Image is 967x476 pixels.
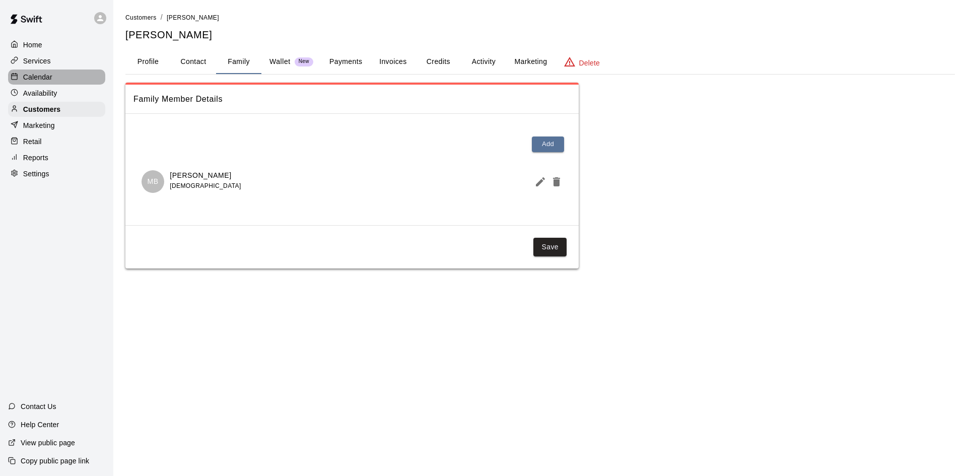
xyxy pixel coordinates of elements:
a: Customers [125,13,157,21]
button: Credits [416,50,461,74]
p: Wallet [269,56,291,67]
a: Settings [8,166,105,181]
span: [DEMOGRAPHIC_DATA] [170,182,241,189]
p: Copy public page link [21,456,89,466]
button: Payments [321,50,370,74]
p: Reports [23,153,48,163]
p: Help Center [21,420,59,430]
a: Home [8,37,105,52]
p: Home [23,40,42,50]
p: Availability [23,88,57,98]
button: Marketing [506,50,555,74]
button: Edit Member [530,172,546,192]
a: Availability [8,86,105,101]
a: Services [8,53,105,69]
span: Family Member Details [133,93,571,106]
button: Family [216,50,261,74]
p: Marketing [23,120,55,130]
h5: [PERSON_NAME] [125,28,955,42]
button: Activity [461,50,506,74]
button: Profile [125,50,171,74]
p: View public page [21,438,75,448]
p: Contact Us [21,401,56,412]
a: Customers [8,102,105,117]
button: Delete [546,172,563,192]
button: Add [532,137,564,152]
span: [PERSON_NAME] [167,14,219,21]
div: basic tabs example [125,50,955,74]
button: Contact [171,50,216,74]
p: [PERSON_NAME] [170,170,241,181]
span: Customers [125,14,157,21]
a: Marketing [8,118,105,133]
p: Settings [23,169,49,179]
p: Customers [23,104,60,114]
div: Merceydes Breeden [142,170,164,193]
a: Reports [8,150,105,165]
button: Save [533,238,567,256]
span: New [295,58,313,65]
p: Delete [579,58,600,68]
a: Calendar [8,70,105,85]
p: MB [147,176,158,187]
li: / [161,12,163,23]
p: Retail [23,137,42,147]
button: Invoices [370,50,416,74]
a: Retail [8,134,105,149]
nav: breadcrumb [125,12,955,23]
p: Services [23,56,51,66]
p: Calendar [23,72,52,82]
